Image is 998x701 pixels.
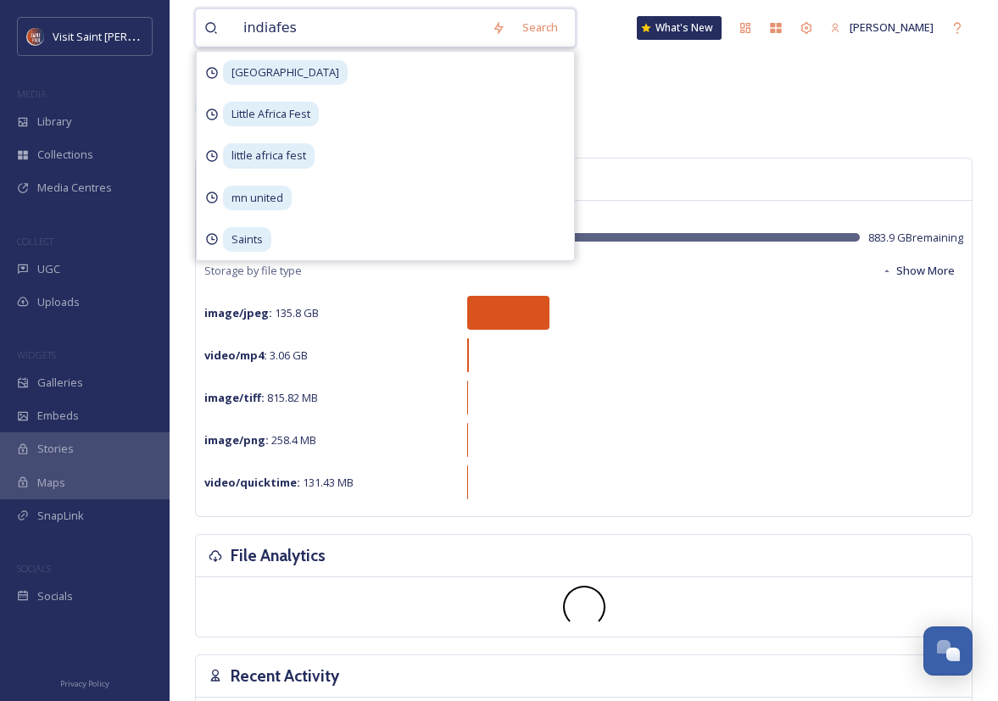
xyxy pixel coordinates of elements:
[27,28,44,45] img: Visit%20Saint%20Paul%20Updated%20Profile%20Image.jpg
[204,475,300,490] strong: video/quicktime :
[868,230,963,246] span: 883.9 GB remaining
[223,227,271,252] span: Saints
[37,375,83,391] span: Galleries
[204,348,308,363] span: 3.06 GB
[223,102,319,126] span: Little Africa Fest
[231,543,326,568] h3: File Analytics
[37,441,74,457] span: Stories
[60,672,109,693] a: Privacy Policy
[873,254,963,287] button: Show More
[235,9,483,47] input: Search your library
[37,408,79,424] span: Embeds
[37,508,84,524] span: SnapLink
[822,11,942,44] a: [PERSON_NAME]
[223,186,292,210] span: mn united
[204,432,316,448] span: 258.4 MB
[17,562,51,575] span: SOCIALS
[37,475,65,491] span: Maps
[231,664,339,688] h3: Recent Activity
[37,588,73,604] span: Socials
[850,19,934,35] span: [PERSON_NAME]
[37,180,112,196] span: Media Centres
[37,261,60,277] span: UGC
[223,143,315,168] span: little africa fest
[204,348,267,363] strong: video/mp4 :
[60,678,109,689] span: Privacy Policy
[204,390,318,405] span: 815.82 MB
[637,16,722,40] a: What's New
[204,475,354,490] span: 131.43 MB
[53,28,188,44] span: Visit Saint [PERSON_NAME]
[204,305,272,320] strong: image/jpeg :
[17,235,53,248] span: COLLECT
[204,432,269,448] strong: image/png :
[37,114,71,130] span: Library
[204,390,265,405] strong: image/tiff :
[204,263,302,279] span: Storage by file type
[37,147,93,163] span: Collections
[17,87,47,100] span: MEDIA
[923,626,973,676] button: Open Chat
[223,60,348,85] span: [GEOGRAPHIC_DATA]
[17,348,56,361] span: WIDGETS
[514,11,566,44] div: Search
[37,294,80,310] span: Uploads
[204,305,319,320] span: 135.8 GB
